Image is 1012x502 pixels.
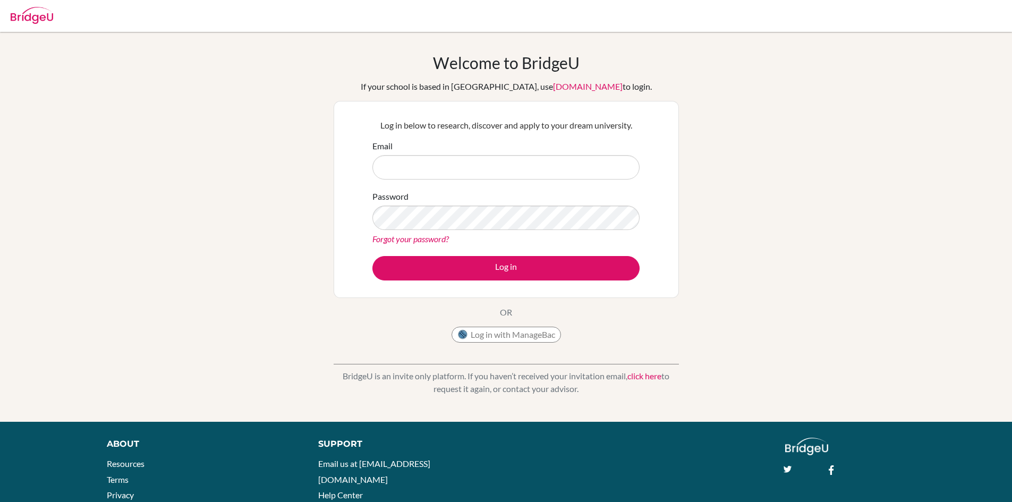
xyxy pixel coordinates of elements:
button: Log in [372,256,640,280]
img: logo_white@2x-f4f0deed5e89b7ecb1c2cc34c3e3d731f90f0f143d5ea2071677605dd97b5244.png [785,438,828,455]
a: [DOMAIN_NAME] [553,81,623,91]
label: Email [372,140,393,152]
a: Resources [107,458,144,469]
label: Password [372,190,409,203]
div: About [107,438,294,450]
a: Help Center [318,490,363,500]
button: Log in with ManageBac [452,327,561,343]
p: Log in below to research, discover and apply to your dream university. [372,119,640,132]
h1: Welcome to BridgeU [433,53,580,72]
div: If your school is based in [GEOGRAPHIC_DATA], use to login. [361,80,652,93]
a: Email us at [EMAIL_ADDRESS][DOMAIN_NAME] [318,458,430,484]
a: click here [627,371,661,381]
div: Support [318,438,494,450]
a: Forgot your password? [372,234,449,244]
a: Privacy [107,490,134,500]
p: BridgeU is an invite only platform. If you haven’t received your invitation email, to request it ... [334,370,679,395]
a: Terms [107,474,129,484]
img: Bridge-U [11,7,53,24]
p: OR [500,306,512,319]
